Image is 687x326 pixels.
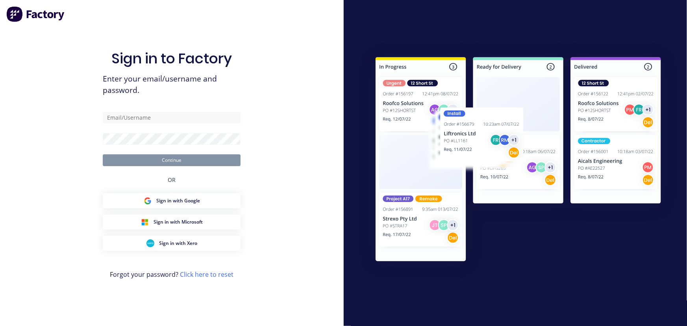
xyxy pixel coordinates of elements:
[6,6,65,22] img: Factory
[103,112,241,124] input: Email/Username
[103,236,241,251] button: Xero Sign inSign in with Xero
[358,41,678,280] img: Sign in
[111,50,232,67] h1: Sign in to Factory
[103,193,241,208] button: Google Sign inSign in with Google
[168,166,176,193] div: OR
[103,215,241,230] button: Microsoft Sign inSign in with Microsoft
[146,239,154,247] img: Xero Sign in
[103,73,241,96] span: Enter your email/username and password.
[159,240,197,247] span: Sign in with Xero
[154,219,203,226] span: Sign in with Microsoft
[110,270,233,279] span: Forgot your password?
[156,197,200,204] span: Sign in with Google
[103,154,241,166] button: Continue
[141,218,149,226] img: Microsoft Sign in
[180,270,233,279] a: Click here to reset
[144,197,152,205] img: Google Sign in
